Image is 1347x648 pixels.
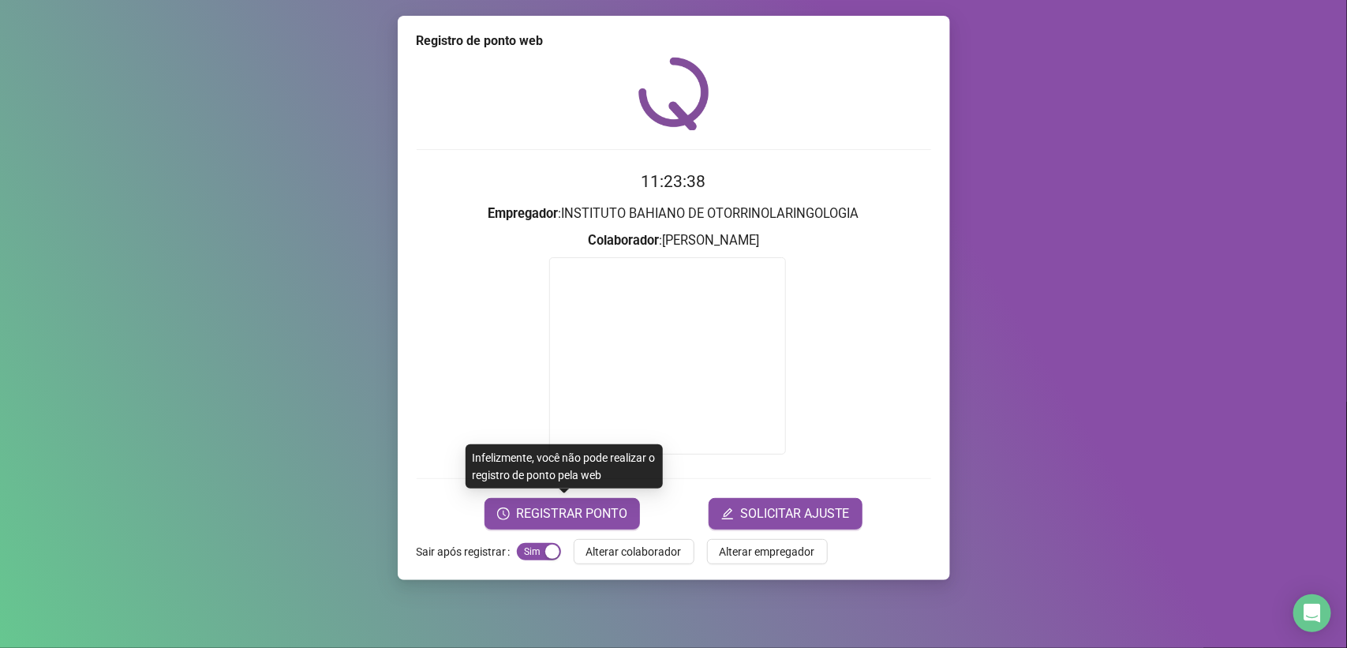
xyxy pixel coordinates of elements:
[1293,594,1331,632] div: Open Intercom Messenger
[466,444,663,489] div: Infelizmente, você não pode realizar o registro de ponto pela web
[588,233,659,248] strong: Colaborador
[516,504,627,523] span: REGISTRAR PONTO
[707,539,828,564] button: Alterar empregador
[740,504,850,523] span: SOLICITAR AJUSTE
[417,539,517,564] label: Sair após registrar
[417,204,931,224] h3: : INSTITUTO BAHIANO DE OTORRINOLARINGOLOGIA
[721,508,734,520] span: edit
[417,230,931,251] h3: : [PERSON_NAME]
[720,543,815,560] span: Alterar empregador
[488,206,559,221] strong: Empregador
[497,508,510,520] span: clock-circle
[417,32,931,51] div: Registro de ponto web
[709,498,862,530] button: editSOLICITAR AJUSTE
[638,57,709,130] img: QRPoint
[485,498,640,530] button: REGISTRAR PONTO
[642,172,706,191] time: 11:23:38
[574,539,694,564] button: Alterar colaborador
[586,543,682,560] span: Alterar colaborador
